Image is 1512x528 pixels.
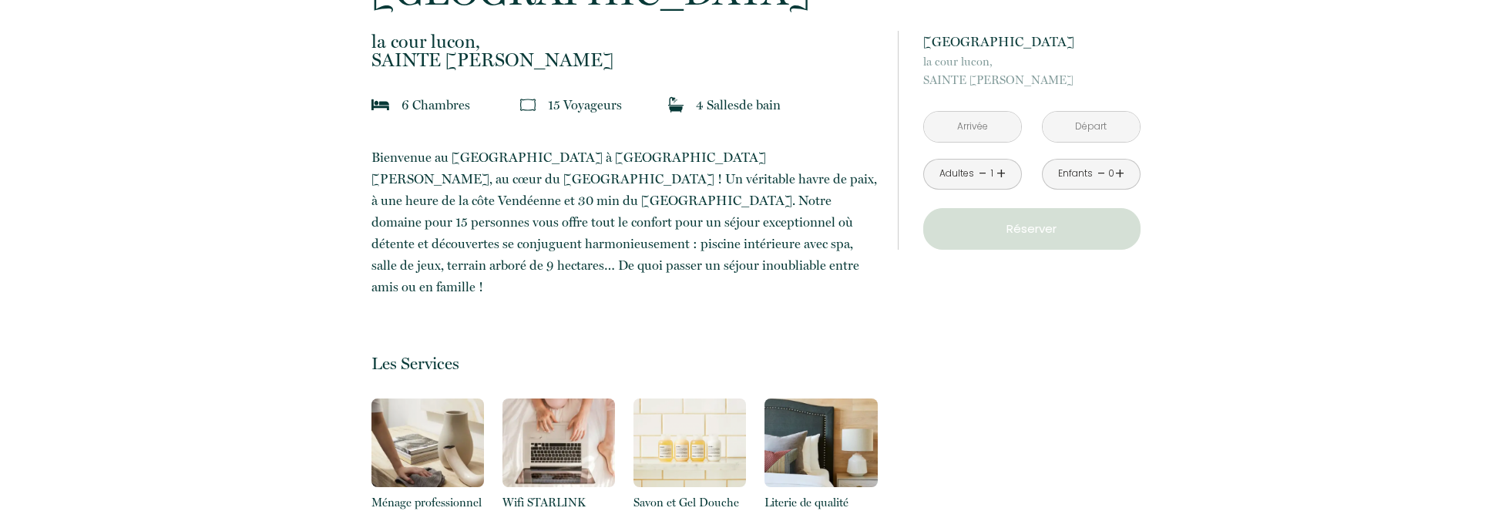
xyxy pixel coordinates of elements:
[371,399,484,487] img: 1631711882769.png
[923,52,1141,89] p: SAINTE [PERSON_NAME]
[923,52,1141,71] span: la cour lucon,
[734,97,739,113] span: s
[402,94,470,116] p: 6 Chambre
[696,94,781,116] p: 4 Salle de bain
[996,162,1006,186] a: +
[929,220,1135,238] p: Réserver
[1043,112,1140,142] input: Départ
[1097,162,1106,186] a: -
[939,166,974,181] div: Adultes
[988,166,996,181] div: 1
[502,399,615,487] img: 16317118538936.png
[371,493,484,512] p: Ménage professionnel
[502,493,615,512] p: Wifi STARLINK
[1058,166,1093,181] div: Enfants
[371,146,877,298] p: Bienvenue au [GEOGRAPHIC_DATA] à [GEOGRAPHIC_DATA][PERSON_NAME], au cœur du [GEOGRAPHIC_DATA] ! U...
[1115,162,1124,186] a: +
[371,353,877,374] p: Les Services
[764,399,877,487] img: 16317117791311.png
[979,162,987,186] a: -
[371,32,877,69] p: SAINTE [PERSON_NAME]
[633,399,746,487] img: 16317118070204.png
[923,31,1141,52] p: [GEOGRAPHIC_DATA]
[520,97,536,113] img: guests
[617,97,622,113] span: s
[371,32,877,51] span: la cour lucon,
[923,208,1141,250] button: Réserver
[924,112,1021,142] input: Arrivée
[465,97,470,113] span: s
[633,493,746,512] p: Savon et Gel Douche
[548,94,622,116] p: 15 Voyageur
[1107,166,1115,181] div: 0
[764,493,877,512] p: Literie de qualité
